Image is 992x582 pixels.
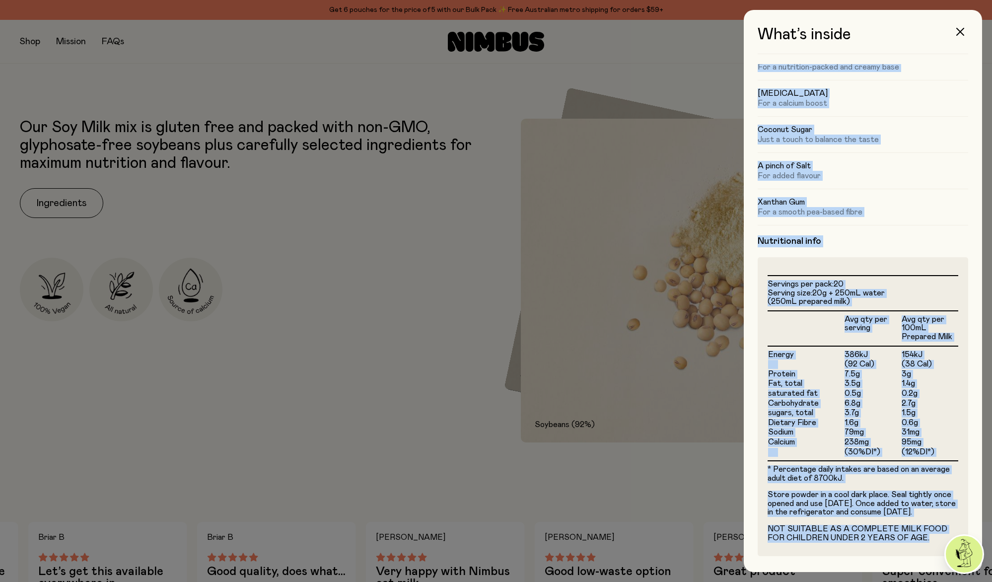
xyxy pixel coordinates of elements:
[768,465,958,483] p: * Percentage daily intakes are based on an average adult diet of 8700kJ.
[768,438,795,446] span: Calcium
[768,379,802,387] span: Fat, total
[844,346,901,360] td: 386kJ
[901,379,958,389] td: 1.4g
[844,447,901,461] td: (30%DI*)
[901,389,958,399] td: 0.2g
[844,379,901,389] td: 3.5g
[758,98,968,108] p: For a calcium boost
[768,289,958,306] li: Serving size:
[768,351,794,359] span: Energy
[758,125,968,135] h5: Coconut Sugar
[901,346,958,360] td: 154kJ
[901,311,958,346] th: Avg qty per 100mL Prepared Milk
[758,197,968,207] h5: Xanthan Gum
[844,311,901,346] th: Avg qty per serving
[758,88,968,98] h5: [MEDICAL_DATA]
[844,418,901,428] td: 1.6g
[844,437,901,447] td: 238mg
[844,408,901,418] td: 3.7g
[844,428,901,437] td: 79mg
[768,280,958,289] li: Servings per pack:
[768,525,958,542] p: NOT SUITABLE AS A COMPLETE MILK FOOD FOR CHILDREN UNDER 2 YEARS OF AGE.
[768,419,816,427] span: Dietary Fibre
[768,289,885,306] span: 20g + 250mL water (250mL prepared milk)
[901,447,958,461] td: (12%DI*)
[901,360,958,369] td: (38 Cal)
[901,408,958,418] td: 1.5g
[758,171,968,181] p: For added flavour
[758,26,968,54] h3: What’s inside
[768,428,793,436] span: Sodium
[901,369,958,379] td: 3g
[768,409,813,417] span: sugars, total
[768,389,818,397] span: saturated fat
[834,280,844,288] span: 20
[946,536,983,573] img: agent
[901,399,958,409] td: 2.7g
[901,428,958,437] td: 31mg
[844,389,901,399] td: 0.5g
[768,399,819,407] span: Carbohydrate
[901,437,958,447] td: 95mg
[844,369,901,379] td: 7.5g
[901,418,958,428] td: 0.6g
[758,161,968,171] h5: A pinch of Salt
[758,62,968,72] p: For a nutrition-packed and creamy base
[768,491,958,517] p: Store powder in a cool dark place. Seal tightly once opened and use [DATE]. Once added to water, ...
[844,399,901,409] td: 6.8g
[768,370,795,378] span: Protein
[758,207,968,217] p: For a smooth pea-based fibre
[758,235,968,247] h4: Nutritional info
[758,135,968,145] p: Just a touch to balance the taste
[844,360,901,369] td: (92 Cal)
